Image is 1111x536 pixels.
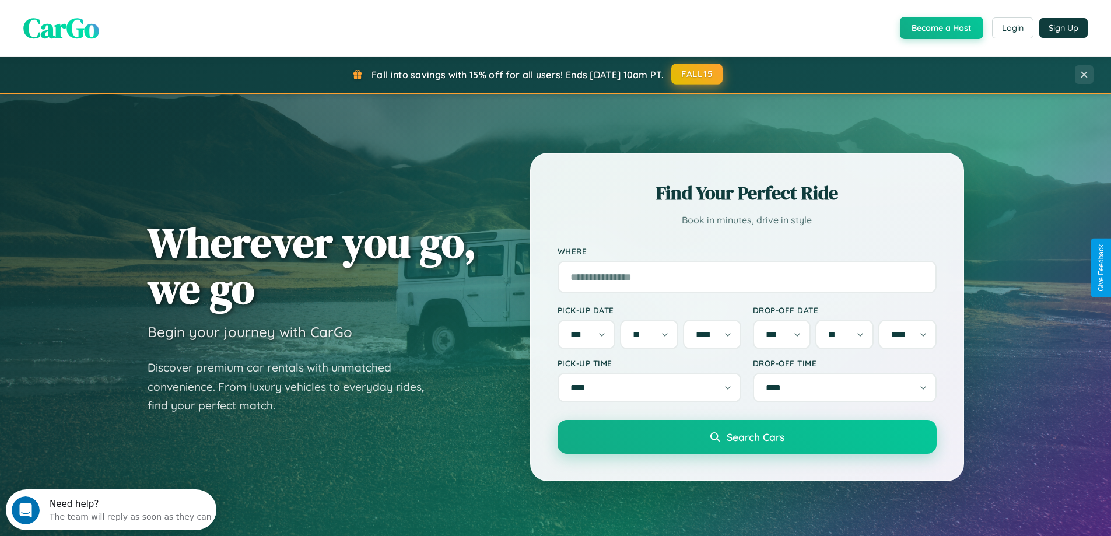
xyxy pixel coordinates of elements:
[558,246,937,256] label: Where
[12,496,40,524] iframe: Intercom live chat
[148,323,352,341] h3: Begin your journey with CarGo
[5,5,217,37] div: Open Intercom Messenger
[44,19,206,31] div: The team will reply as soon as they can
[371,69,664,80] span: Fall into savings with 15% off for all users! Ends [DATE] 10am PT.
[6,489,216,530] iframe: Intercom live chat discovery launcher
[727,430,784,443] span: Search Cars
[558,212,937,229] p: Book in minutes, drive in style
[558,180,937,206] h2: Find Your Perfect Ride
[753,358,937,368] label: Drop-off Time
[558,305,741,315] label: Pick-up Date
[23,9,99,47] span: CarGo
[900,17,983,39] button: Become a Host
[992,17,1033,38] button: Login
[1097,244,1105,292] div: Give Feedback
[44,10,206,19] div: Need help?
[148,358,439,415] p: Discover premium car rentals with unmatched convenience. From luxury vehicles to everyday rides, ...
[148,219,476,311] h1: Wherever you go, we go
[1039,18,1088,38] button: Sign Up
[558,358,741,368] label: Pick-up Time
[753,305,937,315] label: Drop-off Date
[671,64,723,85] button: FALL15
[558,420,937,454] button: Search Cars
